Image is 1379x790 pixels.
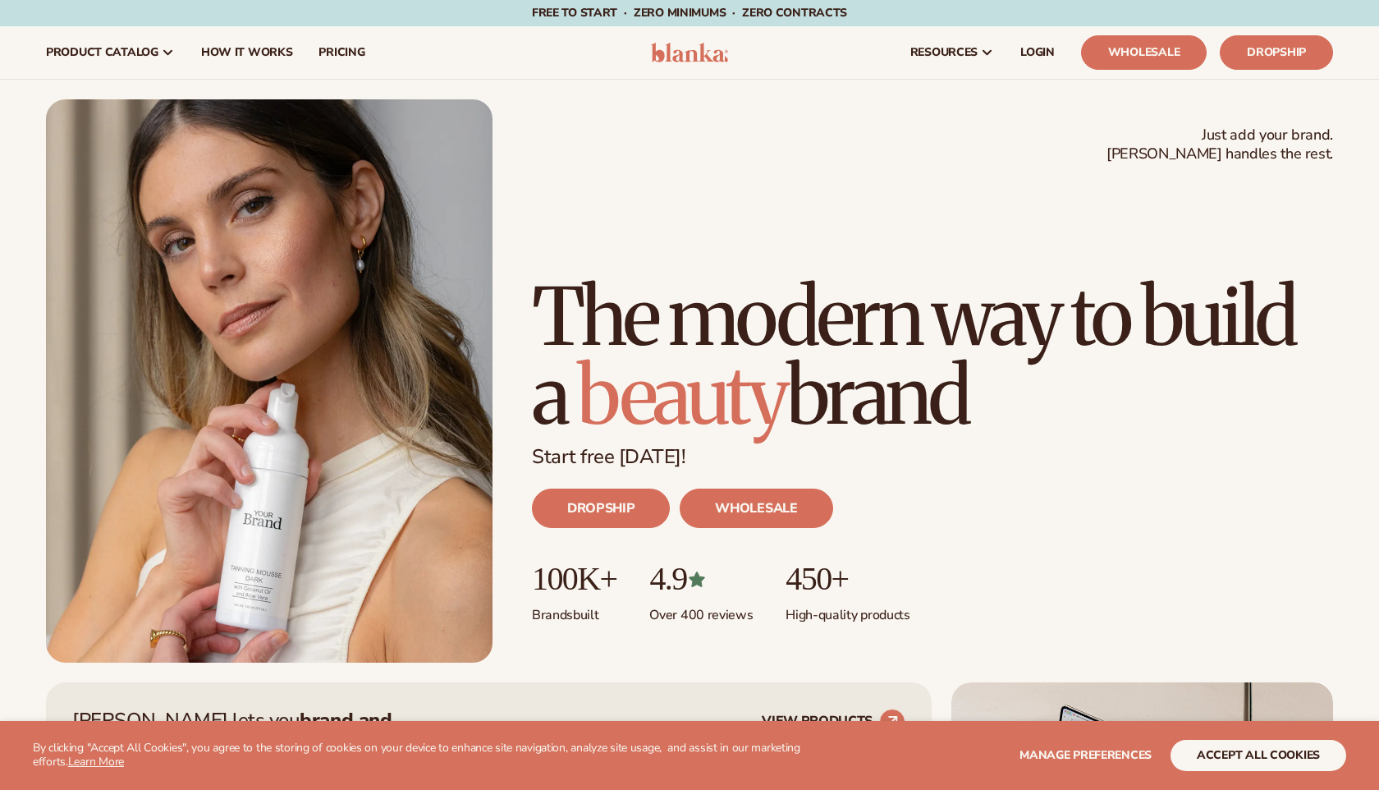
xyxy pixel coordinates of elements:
span: Manage preferences [1019,747,1152,763]
a: How It Works [188,26,306,79]
a: VIEW PRODUCTS [762,709,905,735]
a: Learn More [68,754,124,769]
p: By clicking "Accept All Cookies", you agree to the storing of cookies on your device to enhance s... [33,742,804,769]
a: Dropship [1220,35,1333,70]
a: Wholesale [1081,35,1207,70]
a: resources [897,26,1007,79]
h1: The modern way to build a brand [532,278,1333,435]
span: beauty [577,347,786,445]
p: 100K+ [532,561,616,597]
span: Just add your brand. [PERSON_NAME] handles the rest. [1106,126,1333,164]
a: WHOLESALE [680,489,832,528]
a: DROPSHIP [532,489,670,528]
p: Brands built [532,597,616,624]
p: Over 400 reviews [649,597,753,624]
a: product catalog [33,26,188,79]
p: High-quality products [786,597,909,624]
span: pricing [318,46,364,59]
span: Free to start · ZERO minimums · ZERO contracts [532,5,847,21]
button: accept all cookies [1171,740,1346,771]
a: LOGIN [1007,26,1068,79]
span: LOGIN [1020,46,1055,59]
a: pricing [305,26,378,79]
img: logo [651,43,729,62]
span: resources [910,46,978,59]
p: Start free [DATE]! [532,445,1333,469]
p: 4.9 [649,561,753,597]
p: 450+ [786,561,909,597]
img: Blanka hero private label beauty Female holding tanning mousse [46,99,492,663]
span: product catalog [46,46,158,59]
button: Manage preferences [1019,740,1152,771]
span: How It Works [201,46,293,59]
